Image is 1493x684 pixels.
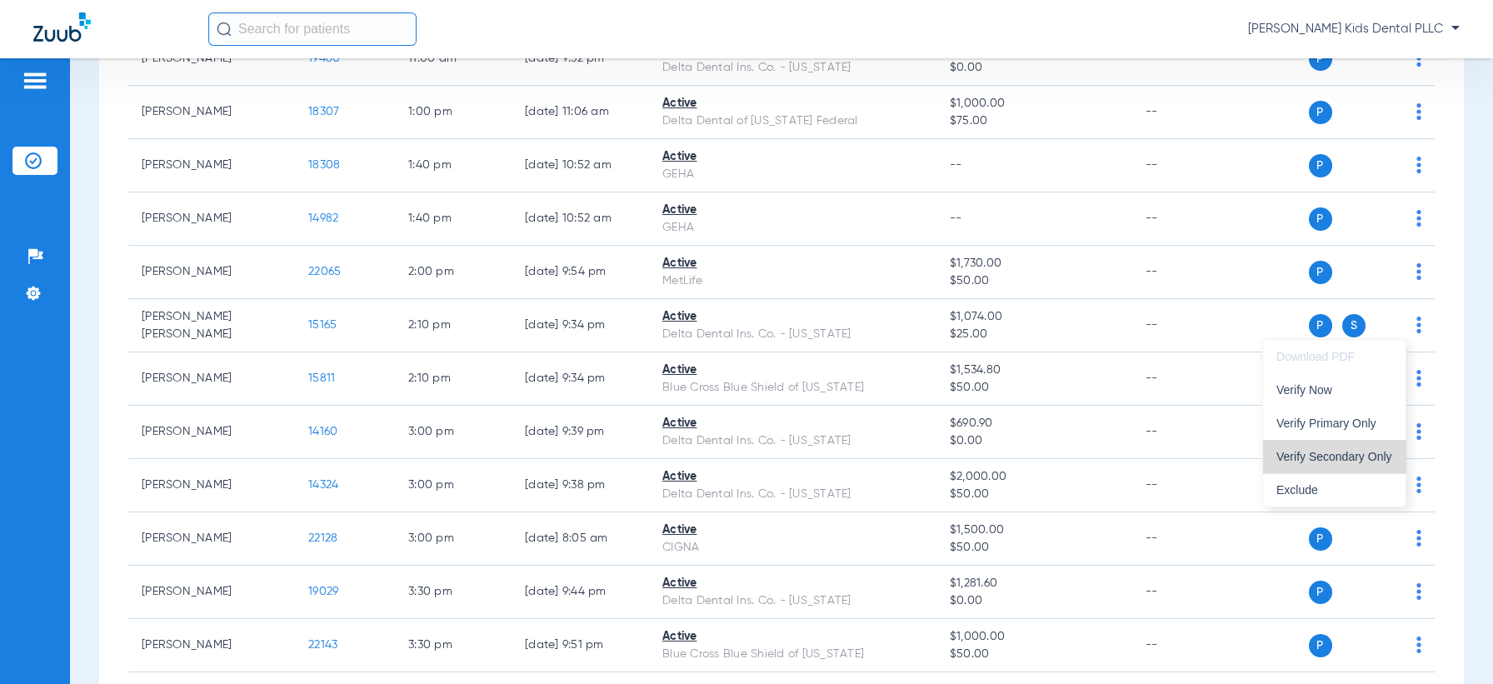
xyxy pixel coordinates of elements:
[1410,604,1493,684] iframe: Chat Widget
[1276,484,1392,496] span: Exclude
[1276,417,1392,429] span: Verify Primary Only
[1276,384,1392,396] span: Verify Now
[1276,451,1392,462] span: Verify Secondary Only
